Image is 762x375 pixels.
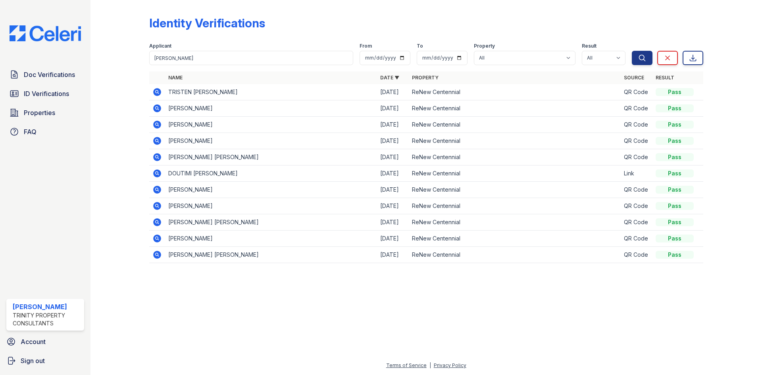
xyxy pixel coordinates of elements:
[621,133,652,149] td: QR Code
[409,133,621,149] td: ReNew Centennial
[380,75,399,81] a: Date ▼
[656,218,694,226] div: Pass
[377,117,409,133] td: [DATE]
[6,86,84,102] a: ID Verifications
[165,165,377,182] td: DOUTIMI [PERSON_NAME]
[656,75,674,81] a: Result
[165,84,377,100] td: TRISTEN [PERSON_NAME]
[377,133,409,149] td: [DATE]
[621,165,652,182] td: Link
[168,75,183,81] a: Name
[417,43,423,49] label: To
[429,362,431,368] div: |
[624,75,644,81] a: Source
[409,214,621,231] td: ReNew Centennial
[621,231,652,247] td: QR Code
[6,67,84,83] a: Doc Verifications
[656,202,694,210] div: Pass
[21,356,45,365] span: Sign out
[621,84,652,100] td: QR Code
[377,198,409,214] td: [DATE]
[582,43,597,49] label: Result
[3,25,87,41] img: CE_Logo_Blue-a8612792a0a2168367f1c8372b55b34899dd931a85d93a1a3d3e32e68fde9ad4.png
[377,84,409,100] td: [DATE]
[409,231,621,247] td: ReNew Centennial
[377,214,409,231] td: [DATE]
[377,165,409,182] td: [DATE]
[377,182,409,198] td: [DATE]
[360,43,372,49] label: From
[656,137,694,145] div: Pass
[656,104,694,112] div: Pass
[621,149,652,165] td: QR Code
[24,108,55,117] span: Properties
[149,51,353,65] input: Search by name or phone number
[165,231,377,247] td: [PERSON_NAME]
[409,247,621,263] td: ReNew Centennial
[474,43,495,49] label: Property
[434,362,466,368] a: Privacy Policy
[409,165,621,182] td: ReNew Centennial
[21,337,46,346] span: Account
[24,127,37,137] span: FAQ
[656,88,694,96] div: Pass
[165,198,377,214] td: [PERSON_NAME]
[621,182,652,198] td: QR Code
[621,247,652,263] td: QR Code
[13,312,81,327] div: Trinity Property Consultants
[165,133,377,149] td: [PERSON_NAME]
[149,43,171,49] label: Applicant
[621,198,652,214] td: QR Code
[377,231,409,247] td: [DATE]
[165,214,377,231] td: [PERSON_NAME] [PERSON_NAME]
[621,100,652,117] td: QR Code
[3,334,87,350] a: Account
[409,100,621,117] td: ReNew Centennial
[656,153,694,161] div: Pass
[621,117,652,133] td: QR Code
[656,186,694,194] div: Pass
[149,16,265,30] div: Identity Verifications
[165,100,377,117] td: [PERSON_NAME]
[409,149,621,165] td: ReNew Centennial
[377,149,409,165] td: [DATE]
[656,121,694,129] div: Pass
[165,149,377,165] td: [PERSON_NAME] [PERSON_NAME]
[386,362,427,368] a: Terms of Service
[409,198,621,214] td: ReNew Centennial
[377,247,409,263] td: [DATE]
[165,247,377,263] td: [PERSON_NAME] [PERSON_NAME]
[24,89,69,98] span: ID Verifications
[409,182,621,198] td: ReNew Centennial
[656,235,694,242] div: Pass
[6,124,84,140] a: FAQ
[24,70,75,79] span: Doc Verifications
[165,117,377,133] td: [PERSON_NAME]
[165,182,377,198] td: [PERSON_NAME]
[6,105,84,121] a: Properties
[621,214,652,231] td: QR Code
[656,169,694,177] div: Pass
[409,117,621,133] td: ReNew Centennial
[412,75,439,81] a: Property
[377,100,409,117] td: [DATE]
[409,84,621,100] td: ReNew Centennial
[3,353,87,369] a: Sign out
[656,251,694,259] div: Pass
[13,302,81,312] div: [PERSON_NAME]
